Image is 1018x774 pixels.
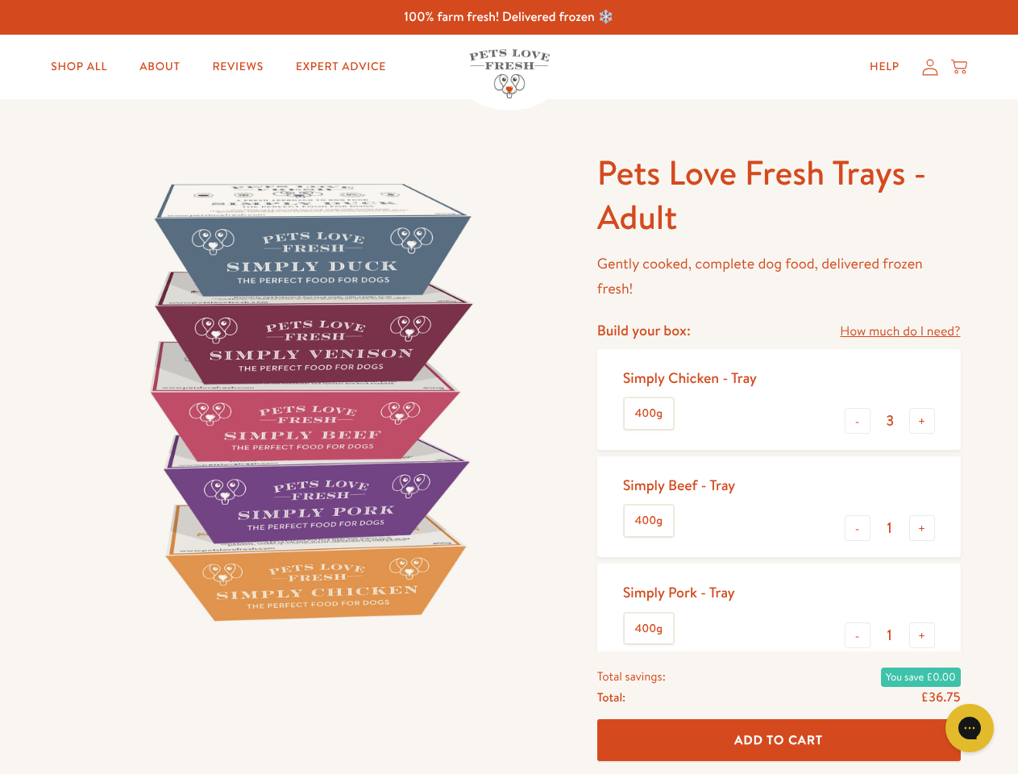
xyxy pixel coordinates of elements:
[623,476,735,494] div: Simply Beef - Tray
[881,668,961,687] span: You save £0.00
[840,321,960,343] a: How much do I need?
[623,368,757,387] div: Simply Chicken - Tray
[597,666,666,687] span: Total savings:
[625,614,673,644] label: 400g
[597,687,625,708] span: Total:
[937,698,1002,758] iframe: Gorgias live chat messenger
[597,321,691,339] h4: Build your box:
[625,398,673,429] label: 400g
[845,515,870,541] button: -
[38,51,120,83] a: Shop All
[199,51,276,83] a: Reviews
[909,408,935,434] button: +
[920,689,960,706] span: £36.75
[845,408,870,434] button: -
[597,252,961,301] p: Gently cooked, complete dog food, delivered frozen fresh!
[734,731,823,748] span: Add To Cart
[623,583,735,601] div: Simply Pork - Tray
[625,506,673,536] label: 400g
[909,622,935,648] button: +
[127,51,193,83] a: About
[845,622,870,648] button: -
[283,51,399,83] a: Expert Advice
[58,151,559,651] img: Pets Love Fresh Trays - Adult
[597,151,961,239] h1: Pets Love Fresh Trays - Adult
[597,719,961,762] button: Add To Cart
[857,51,912,83] a: Help
[469,49,550,98] img: Pets Love Fresh
[909,515,935,541] button: +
